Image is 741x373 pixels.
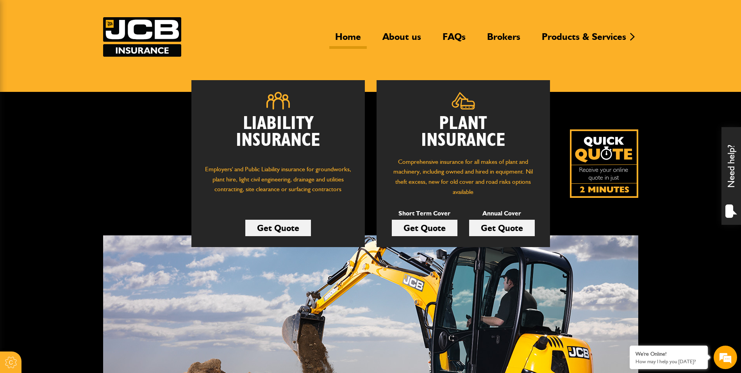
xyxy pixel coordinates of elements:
p: Annual Cover [469,208,535,219]
a: Home [329,31,367,49]
a: Get your insurance quote isn just 2-minutes [570,129,638,198]
div: Need help? [721,127,741,225]
p: Short Term Cover [392,208,457,219]
p: How may I help you today? [636,359,702,364]
a: JCB Insurance Services [103,17,181,57]
h2: Plant Insurance [388,115,538,149]
a: Get Quote [245,220,311,236]
a: About us [377,31,427,49]
p: Comprehensive insurance for all makes of plant and machinery, including owned and hired in equipm... [388,157,538,197]
a: Products & Services [536,31,632,49]
h2: Liability Insurance [203,115,353,157]
p: Employers' and Public Liability insurance for groundworks, plant hire, light civil engineering, d... [203,164,353,202]
a: FAQs [437,31,471,49]
a: Brokers [481,31,526,49]
a: Get Quote [392,220,457,236]
img: Quick Quote [570,129,638,198]
div: We're Online! [636,351,702,357]
img: JCB Insurance Services logo [103,17,181,57]
a: Get Quote [469,220,535,236]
